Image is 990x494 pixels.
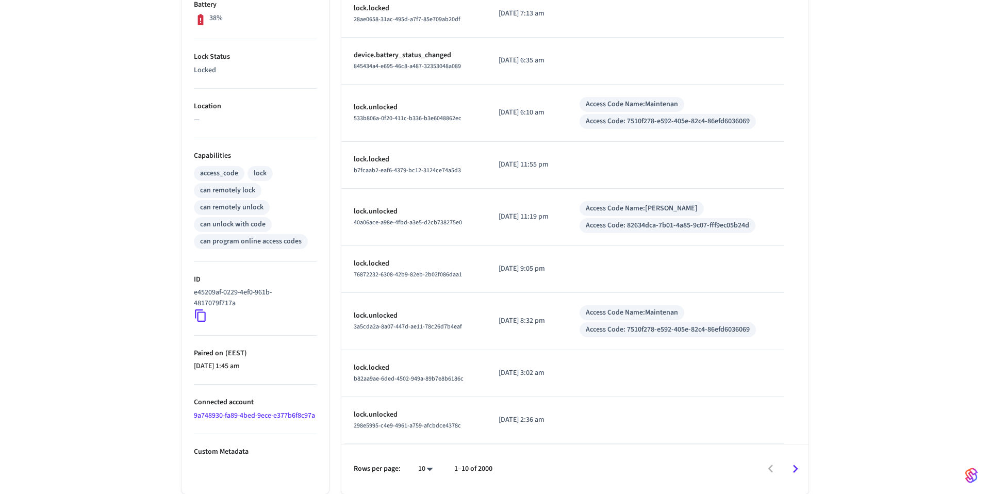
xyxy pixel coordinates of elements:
span: 298e5995-c4e9-4961-a759-afcbdce4378c [354,421,461,430]
p: 1–10 of 2000 [454,464,492,474]
p: Rows per page: [354,464,401,474]
p: lock.locked [354,258,474,269]
p: [DATE] 11:19 pm [499,211,554,222]
p: [DATE] 3:02 am [499,368,554,378]
div: Access Code Name: Maintenan [586,99,678,110]
p: — [194,114,317,125]
p: [DATE] 2:36 am [499,415,554,425]
div: Access Code Name: Maintenan [586,307,678,318]
p: Location [194,101,317,112]
div: 10 [413,462,438,476]
p: lock.unlocked [354,409,474,420]
p: [DATE] 6:10 am [499,107,554,118]
p: Custom Metadata [194,447,317,457]
p: lock.unlocked [354,102,474,113]
p: e45209af-0229-4ef0-961b-4817079f717a [194,287,312,309]
p: Capabilities [194,151,317,161]
p: [DATE] 8:32 pm [499,316,554,326]
p: [DATE] 7:13 am [499,8,554,19]
p: [DATE] 11:55 pm [499,159,554,170]
p: Locked [194,65,317,76]
p: lock.locked [354,3,474,14]
div: access_code [200,168,238,179]
div: lock [254,168,267,179]
span: b82aa9ae-6ded-4502-949a-89b7e8b6186c [354,374,464,383]
span: b7fcaab2-eaf6-4379-bc12-3124ce74a5d3 [354,166,461,175]
p: lock.unlocked [354,206,474,217]
p: 38% [209,13,223,24]
div: Access Code: 82634dca-7b01-4a85-9c07-fff9ec05b24d [586,220,749,231]
span: ( EEST ) [223,348,247,358]
div: Access Code: 7510f278-e592-405e-82c4-86efd6036069 [586,116,750,127]
p: [DATE] 9:05 pm [499,264,554,274]
span: 40a06ace-a98e-4fbd-a3e5-d2cb738275e0 [354,218,462,227]
p: Lock Status [194,52,317,62]
p: [DATE] 1:45 am [194,361,317,372]
p: [DATE] 6:35 am [499,55,554,66]
span: 3a5cda2a-8a07-447d-ae11-78c26d7b4eaf [354,322,462,331]
div: can unlock with code [200,219,266,230]
a: 9a748930-fa89-4bed-9ece-e377b6f8c97a [194,410,315,421]
div: Access Code: 7510f278-e592-405e-82c4-86efd6036069 [586,324,750,335]
img: SeamLogoGradient.69752ec5.svg [965,467,978,484]
div: can remotely lock [200,185,255,196]
span: 28ae0658-31ac-495d-a7f7-85e709ab20df [354,15,460,24]
p: Paired on [194,348,317,359]
p: device.battery_status_changed [354,50,474,61]
p: lock.unlocked [354,310,474,321]
button: Go to next page [783,457,807,481]
div: can remotely unlock [200,202,263,213]
div: Access Code Name: [PERSON_NAME] [586,203,698,214]
p: lock.locked [354,363,474,373]
span: 76872232-6308-42b9-82eb-2b02f086daa1 [354,270,462,279]
p: Connected account [194,397,317,408]
p: lock.locked [354,154,474,165]
span: 845434a4-e695-46c8-a487-32353048a089 [354,62,461,71]
div: can program online access codes [200,236,302,247]
p: ID [194,274,317,285]
span: 533b806a-0f20-411c-b336-b3e6048862ec [354,114,461,123]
